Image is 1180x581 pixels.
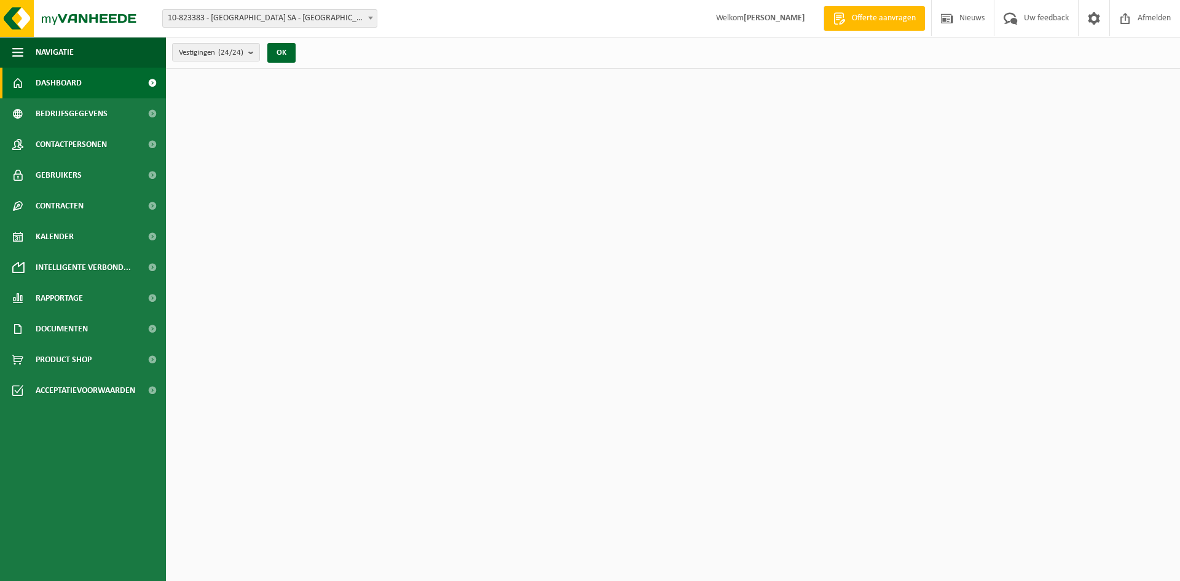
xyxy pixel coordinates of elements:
span: Acceptatievoorwaarden [36,375,135,406]
span: Rapportage [36,283,83,314]
span: 10-823383 - BELPARK SA - WAVRE [163,10,377,27]
span: Bedrijfsgegevens [36,98,108,129]
span: Intelligente verbond... [36,252,131,283]
span: Product Shop [36,344,92,375]
span: Contracten [36,191,84,221]
span: 10-823383 - BELPARK SA - WAVRE [162,9,377,28]
button: Vestigingen(24/24) [172,43,260,61]
span: Offerte aanvragen [849,12,919,25]
button: OK [267,43,296,63]
span: Contactpersonen [36,129,107,160]
span: Gebruikers [36,160,82,191]
span: Documenten [36,314,88,344]
span: Vestigingen [179,44,243,62]
span: Kalender [36,221,74,252]
span: Navigatie [36,37,74,68]
strong: [PERSON_NAME] [744,14,805,23]
count: (24/24) [218,49,243,57]
span: Dashboard [36,68,82,98]
a: Offerte aanvragen [824,6,925,31]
